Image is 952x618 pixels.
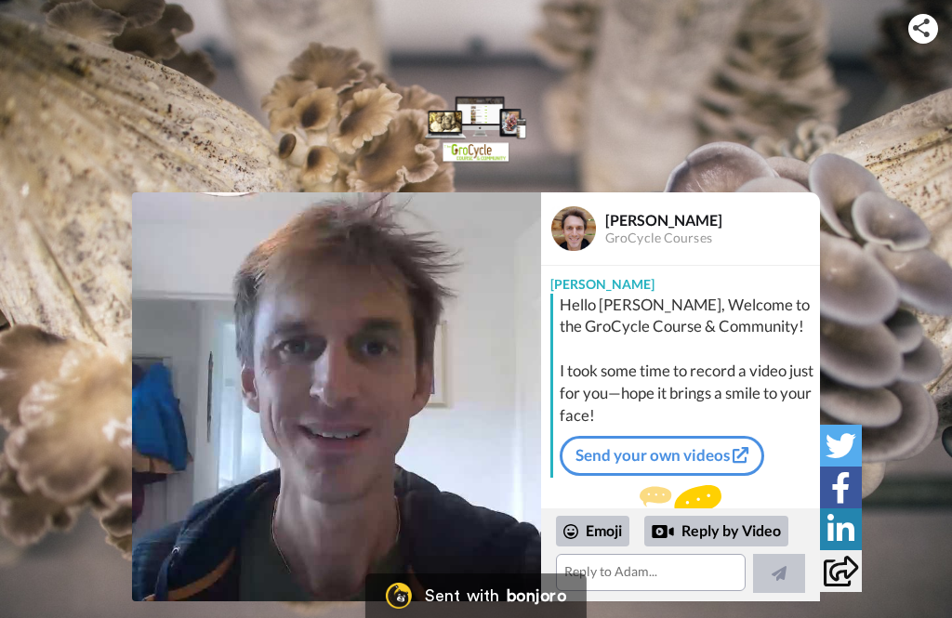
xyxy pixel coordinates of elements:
div: Hello [PERSON_NAME], Welcome to the GroCycle Course & Community! I took some time to record a vid... [560,294,815,427]
div: Send [PERSON_NAME] a reply. [541,485,820,553]
img: message.svg [640,485,721,522]
a: Send your own videos [560,436,764,475]
div: [PERSON_NAME] [605,211,819,229]
div: Emoji [556,516,629,546]
img: Profile Image [551,206,596,251]
div: [PERSON_NAME] [541,266,820,294]
div: Sent with [425,587,499,604]
div: bonjoro [507,587,566,604]
div: GroCycle Courses [605,230,819,246]
img: Bonjoro Logo [386,583,412,609]
a: Bonjoro LogoSent withbonjoro [365,573,587,618]
div: Reply by Video [644,516,788,547]
img: logo [420,90,532,164]
div: Reply by Video [652,520,674,543]
img: ic_share.svg [913,19,930,37]
img: 68b8f276-73cf-4331-9c86-7ec82591fa35-thumb.jpg [132,192,541,601]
